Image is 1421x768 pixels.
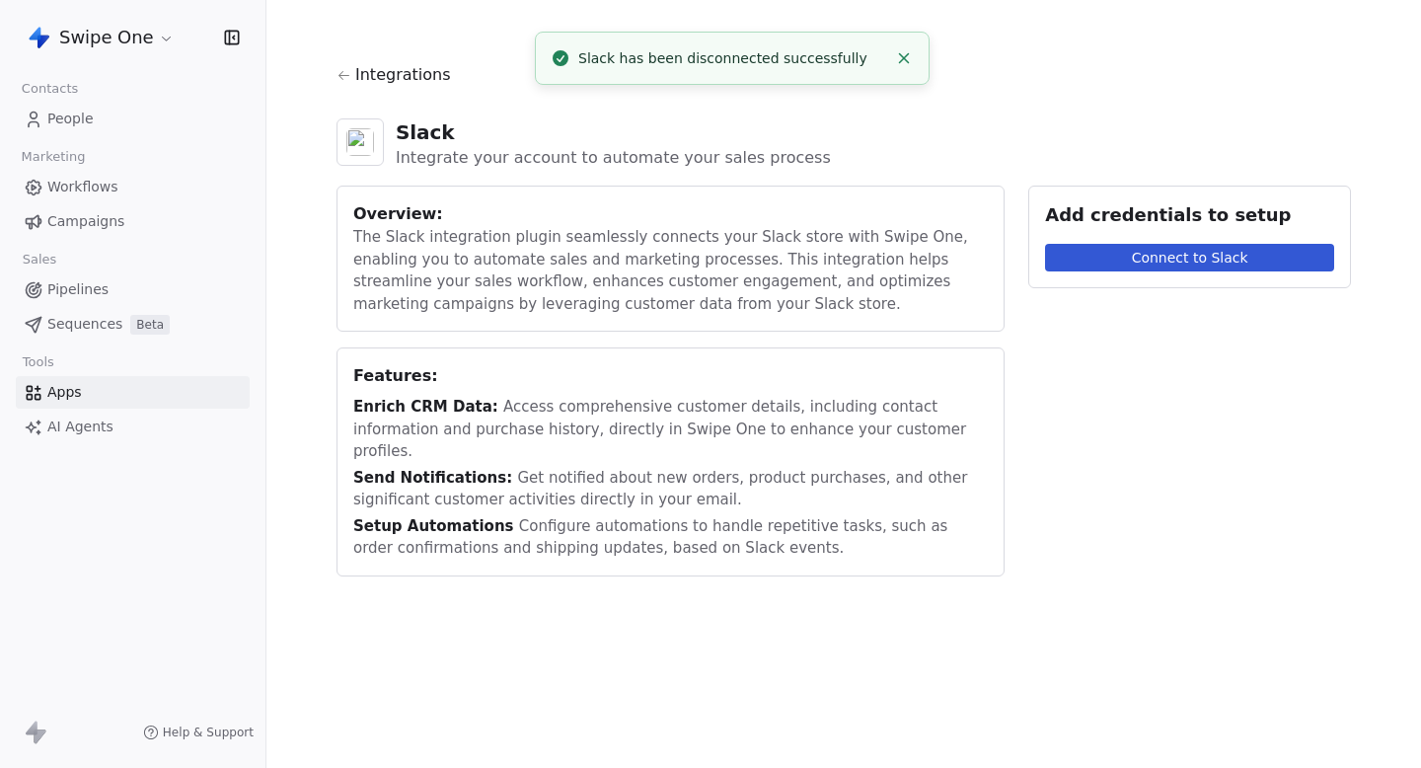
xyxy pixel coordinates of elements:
[891,45,917,71] button: Close toast
[16,308,250,341] a: SequencesBeta
[47,382,82,403] span: Apps
[163,725,254,740] span: Help & Support
[353,467,988,511] div: Get notified about new orders, product purchases, and other significant customer activities direc...
[24,21,179,54] button: Swipe One
[59,25,154,50] span: Swipe One
[355,63,451,87] span: Integrations
[47,177,118,197] span: Workflows
[16,103,250,135] a: People
[16,273,250,306] a: Pipelines
[13,142,94,172] span: Marketing
[16,171,250,203] a: Workflows
[13,74,87,104] span: Contacts
[353,398,503,416] span: Enrich CRM Data:
[47,314,122,335] span: Sequences
[353,469,517,487] span: Send Notifications:
[47,109,94,129] span: People
[578,48,887,69] div: Slack has been disconnected successfully
[16,411,250,443] a: AI Agents
[47,279,109,300] span: Pipelines
[130,315,170,335] span: Beta
[28,26,51,49] img: Swipe%20One%20Logo%201-1.svg
[1045,244,1334,271] button: Connect to Slack
[14,347,62,377] span: Tools
[353,202,988,226] div: Overview:
[47,417,113,437] span: AI Agents
[353,396,988,463] div: Access comprehensive customer details, including contact information and purchase history, direct...
[353,226,988,315] div: The Slack integration plugin seamlessly connects your Slack store with Swipe One, enabling you to...
[16,205,250,238] a: Campaigns
[337,63,1351,103] a: Integrations
[353,517,519,535] span: Setup Automations
[396,146,831,170] div: Integrate your account to automate your sales process
[47,211,124,232] span: Campaigns
[353,515,988,560] div: Configure automations to handle repetitive tasks, such as order confirmations and shipping update...
[1045,202,1334,228] div: Add credentials to setup
[16,376,250,409] a: Apps
[14,245,65,274] span: Sales
[353,364,988,388] div: Features:
[396,118,831,146] div: Slack
[143,725,254,740] a: Help & Support
[346,128,374,156] img: slack.png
